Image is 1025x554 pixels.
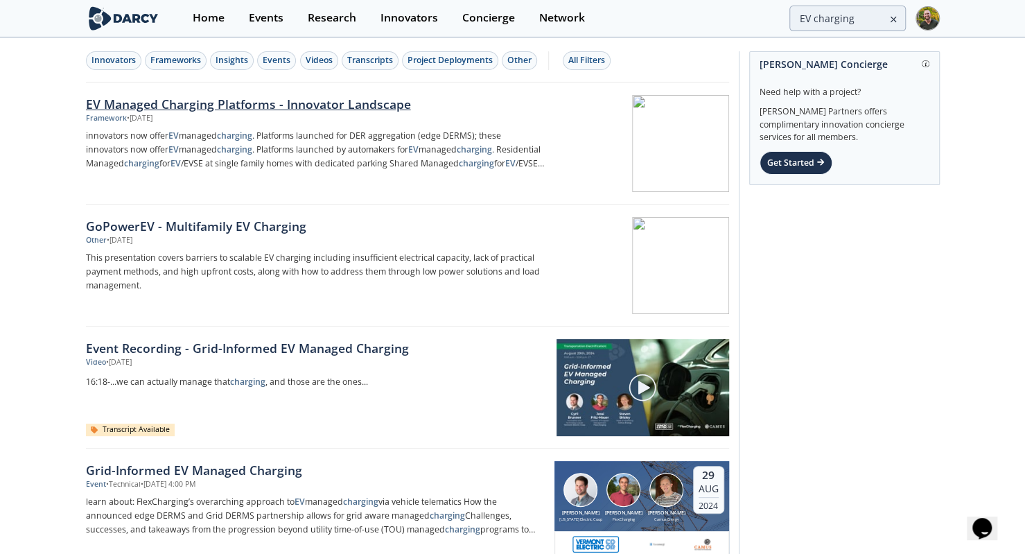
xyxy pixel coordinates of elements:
strong: charging [457,144,492,155]
div: EV Managed Charging Platforms - Innovator Landscape [86,95,545,113]
div: • Technical • [DATE] 4:00 PM [106,479,195,490]
img: Cyril Brunner [563,473,597,507]
div: Need help with a project? [760,76,929,98]
p: innovators now offer managed . Platforms launched for DER aggregation (edge DERMS); these innovat... [86,129,545,171]
div: Transcripts [347,54,393,67]
iframe: chat widget [967,499,1011,540]
button: Frameworks [145,51,207,70]
img: 7ba10d98-701e-4dbd-aa10-da705d5fe3f7 [649,536,666,553]
div: Events [263,54,290,67]
img: Profile [916,6,940,31]
div: [PERSON_NAME] [602,510,645,517]
button: All Filters [563,51,611,70]
button: Events [257,51,296,70]
button: Videos [300,51,338,70]
div: • [DATE] [106,357,132,368]
div: Innovators [91,54,136,67]
img: vermontelectric.coop.png [572,536,620,553]
div: Project Deployments [408,54,493,67]
strong: charging [459,157,494,169]
button: Innovators [86,51,141,70]
img: Jossi Fritz-Mauer [606,473,640,507]
div: Home [193,12,225,24]
p: learn about: FlexCharging’s overarching approach to managed via vehicle telematics How the announ... [86,495,545,537]
button: Insights [210,51,254,70]
img: logo-wide.svg [86,6,161,31]
div: Video [86,357,106,368]
div: All Filters [568,54,605,67]
a: Event Recording - Grid-Informed EV Managed Charging [86,339,547,357]
div: Frameworks [150,54,201,67]
strong: charging [343,496,378,508]
div: Events [249,12,283,24]
div: Event [86,479,106,490]
div: Framework [86,113,127,124]
strong: EV [295,496,305,508]
strong: EV [170,157,181,169]
div: Videos [306,54,333,67]
p: This presentation covers barriers to scalable EV charging including insufficient electrical capac... [86,251,545,293]
div: Aug [699,483,719,495]
div: Other [507,54,532,67]
strong: EV [505,157,516,169]
strong: EV [168,130,179,141]
strong: charging [230,376,265,388]
input: Advanced Search [789,6,906,31]
a: GoPowerEV - Multifamily EV Charging Other •[DATE] This presentation covers barriers to scalable E... [86,205,729,327]
div: FlexCharging [602,517,645,522]
strong: EV [408,144,419,155]
button: Project Deployments [402,51,498,70]
div: [PERSON_NAME] [559,510,602,517]
button: Transcripts [342,51,398,70]
strong: charging [217,130,252,141]
img: Steven Brisley [649,473,683,507]
div: Insights [216,54,248,67]
img: camus.energy.jpg [694,536,712,553]
strong: charging [217,144,252,155]
strong: charging [124,157,159,169]
div: GoPowerEV - Multifamily EV Charging [86,217,545,235]
div: • [DATE] [107,235,132,246]
img: play-chapters-gray.svg [628,373,657,402]
div: [PERSON_NAME] [645,510,688,517]
div: Network [539,12,585,24]
div: [PERSON_NAME] Concierge [760,52,929,76]
div: Other [86,235,107,246]
div: • [DATE] [127,113,152,124]
button: Other [502,51,537,70]
div: [PERSON_NAME] Partners offers complimentary innovation concierge services for all members. [760,98,929,144]
strong: charging [445,523,480,535]
div: [US_STATE] Electric Coop [559,517,602,522]
a: 16:18-...we can actually manage thatcharging, and those are the ones... [86,373,547,392]
div: 29 [699,469,719,483]
a: EV Managed Charging Platforms - Innovator Landscape Framework •[DATE] innovators now offerEVmanag... [86,83,729,205]
strong: charging [430,510,465,521]
div: Camus Energy [645,517,688,522]
div: Grid-Informed EV Managed Charging [86,461,545,479]
div: Get Started [760,151,832,175]
strong: EV [168,144,179,155]
img: information.svg [922,60,929,68]
div: 2024 [699,497,719,511]
div: Transcript Available [86,424,175,436]
div: Concierge [462,12,515,24]
div: Research [308,12,356,24]
div: Innovators [380,12,438,24]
